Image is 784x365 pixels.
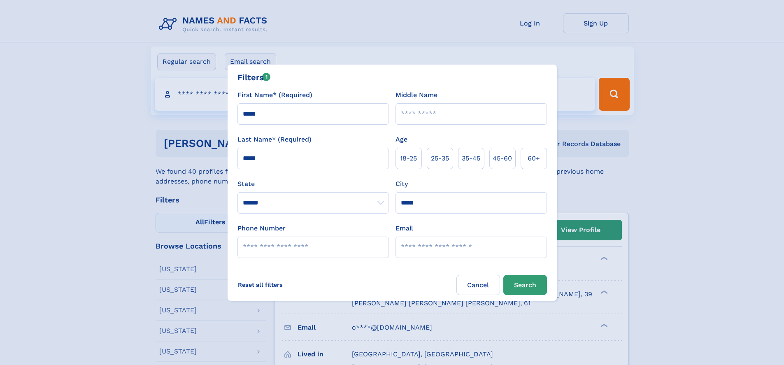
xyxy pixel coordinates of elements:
button: Search [503,275,547,295]
label: Last Name* (Required) [237,135,312,144]
span: 35‑45 [462,153,480,163]
label: First Name* (Required) [237,90,312,100]
span: 45‑60 [493,153,512,163]
label: Phone Number [237,223,286,233]
span: 18‑25 [400,153,417,163]
span: 60+ [528,153,540,163]
label: Email [395,223,413,233]
label: Cancel [456,275,500,295]
label: City [395,179,408,189]
label: Reset all filters [233,275,288,295]
label: State [237,179,389,189]
label: Age [395,135,407,144]
div: Filters [237,71,271,84]
label: Middle Name [395,90,437,100]
span: 25‑35 [431,153,449,163]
